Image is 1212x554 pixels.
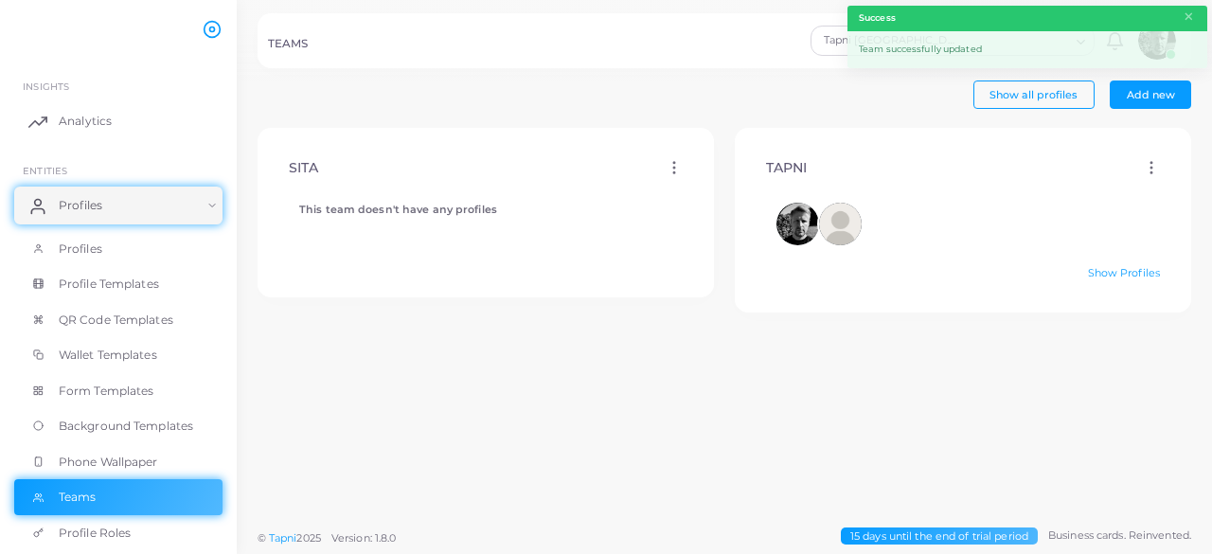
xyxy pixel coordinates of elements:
[59,197,102,214] span: Profiles
[847,31,1207,68] div: Team successfully updated
[59,276,159,293] span: Profile Templates
[859,11,896,25] strong: Success
[59,489,97,506] span: Teams
[59,312,173,329] span: QR Code Templates
[973,80,1095,109] button: Show all profiles
[296,530,320,546] span: 2025
[14,479,223,515] a: Teams
[289,160,318,176] h4: SITA
[989,88,1078,101] span: Show all profiles
[258,530,396,546] span: ©
[59,241,102,258] span: Profiles
[14,515,223,551] a: Profile Roles
[14,408,223,444] a: Background Templates
[14,302,223,338] a: QR Code Templates
[14,373,223,409] a: Form Templates
[766,160,808,176] h4: TAPNI
[331,531,397,545] span: Version: 1.8.0
[14,266,223,302] a: Profile Templates
[811,26,1095,56] div: Search for option
[819,203,862,245] img: avatar
[821,31,958,50] span: Tapni [GEOGRAPHIC_DATA]
[776,203,819,245] span: Peter Zakutansky
[1048,527,1191,544] span: Business cards. Reinvented.
[59,418,193,435] span: Background Templates
[59,383,154,400] span: Form Templates
[299,203,497,216] b: This team doesn't have any profiles
[1183,7,1195,27] button: Close
[14,102,223,140] a: Analytics
[59,113,112,130] span: Analytics
[1088,266,1160,279] a: Show Profiles
[776,203,819,245] img: avatar
[59,347,157,364] span: Wallet Templates
[14,231,223,267] a: Profiles
[59,525,131,542] span: Profile Roles
[23,80,69,92] span: INSIGHTS
[1127,88,1175,101] span: Add new
[14,337,223,373] a: Wallet Templates
[23,165,67,176] span: ENTITIES
[268,37,309,50] h5: TEAMS
[14,444,223,480] a: Phone Wallpaper
[1110,80,1191,109] button: Add new
[59,454,158,471] span: Phone Wallpaper
[841,527,1038,545] span: 15 days until the end of trial period
[819,203,862,245] span: Ulinka
[269,531,297,545] a: Tapni
[14,187,223,224] a: Profiles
